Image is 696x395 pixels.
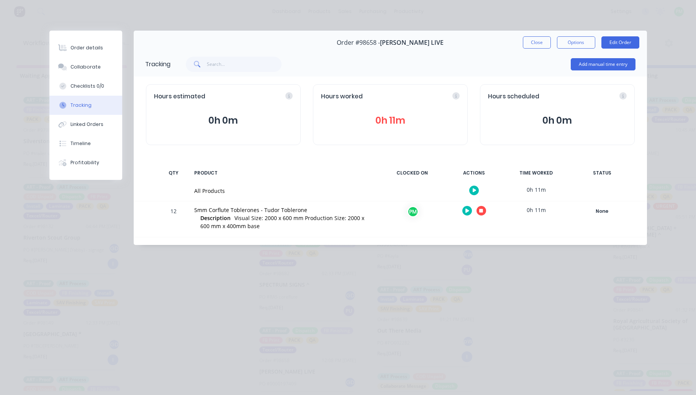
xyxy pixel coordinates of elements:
[49,96,122,115] button: Tracking
[70,159,99,166] div: Profitability
[508,181,565,198] div: 0h 11m
[570,165,635,181] div: STATUS
[380,39,444,46] span: [PERSON_NAME] LIVE
[601,36,639,49] button: Edit Order
[70,140,91,147] div: Timeline
[162,165,185,181] div: QTY
[407,206,419,217] div: PM
[190,165,379,181] div: PRODUCT
[49,77,122,96] button: Checklists 0/0
[70,44,103,51] div: Order details
[523,36,551,49] button: Close
[571,58,635,70] button: Add manual time entry
[162,202,185,237] div: 12
[49,57,122,77] button: Collaborate
[154,92,205,101] span: Hours estimated
[70,64,101,70] div: Collaborate
[49,115,122,134] button: Linked Orders
[488,92,539,101] span: Hours scheduled
[200,214,364,230] span: Visual Size: 2000 x 600 mm Production Size: 2000 x 600 mm x 400mm base
[337,39,380,46] span: Order #98658 -
[574,206,630,217] button: None
[508,165,565,181] div: TIME WORKED
[207,57,282,72] input: Search...
[49,38,122,57] button: Order details
[508,201,565,219] div: 0h 11m
[154,113,293,128] button: 0h 0m
[194,206,374,214] div: 5mm Corflute Toblerones - Tudor Toblerone
[445,165,503,181] div: ACTIONS
[70,121,103,128] div: Linked Orders
[321,92,363,101] span: Hours worked
[321,113,460,128] button: 0h 11m
[575,206,630,216] div: None
[145,60,170,69] div: Tracking
[557,36,595,49] button: Options
[49,153,122,172] button: Profitability
[49,134,122,153] button: Timeline
[70,83,104,90] div: Checklists 0/0
[200,214,231,222] span: Description
[194,187,374,195] div: All Products
[488,113,627,128] button: 0h 0m
[383,165,441,181] div: CLOCKED ON
[70,102,92,109] div: Tracking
